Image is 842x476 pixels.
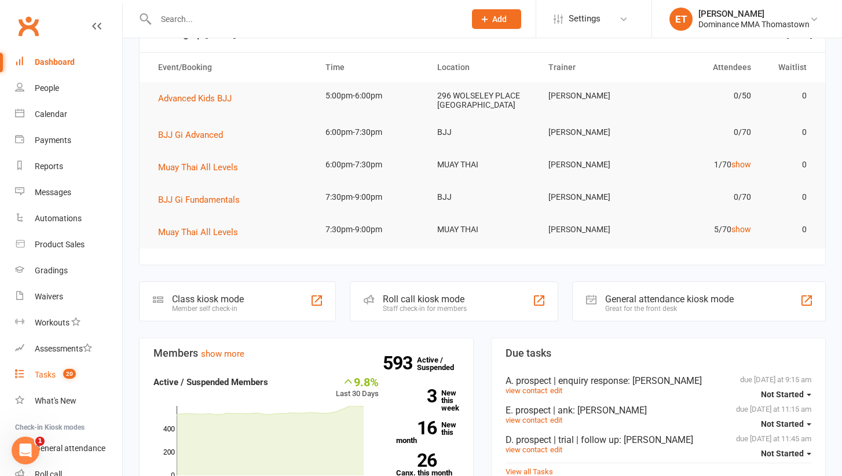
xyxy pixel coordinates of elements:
[35,292,63,301] div: Waivers
[153,377,268,387] strong: Active / Suspended Members
[152,28,812,39] h3: Coming up [DATE]
[315,216,427,243] td: 7:30pm-9:00pm
[158,195,240,205] span: BJJ Gi Fundamentals
[15,284,122,310] a: Waivers
[538,82,650,109] td: [PERSON_NAME]
[650,216,762,243] td: 5/70
[550,416,562,424] a: edit
[427,119,539,146] td: BJJ
[15,388,122,414] a: What's New
[762,82,817,109] td: 0
[761,419,804,429] span: Not Started
[538,216,650,243] td: [PERSON_NAME]
[761,443,811,464] button: Not Started
[538,184,650,211] td: [PERSON_NAME]
[15,232,122,258] a: Product Sales
[472,9,521,29] button: Add
[605,294,734,305] div: General attendance kiosk mode
[315,151,427,178] td: 6:00pm-7:30pm
[35,396,76,405] div: What's New
[427,53,539,82] th: Location
[35,344,92,353] div: Assessments
[35,444,105,453] div: General attendance
[506,467,553,476] a: View all Tasks
[650,53,762,82] th: Attendees
[761,384,811,405] button: Not Started
[315,184,427,211] td: 7:30pm-9:00pm
[315,119,427,146] td: 6:00pm-7:30pm
[492,14,507,24] span: Add
[158,162,238,173] span: Muay Thai All Levels
[35,318,69,327] div: Workouts
[427,82,539,119] td: 296 WOLSELEY PLACE [GEOGRAPHIC_DATA]
[15,362,122,388] a: Tasks 20
[35,109,67,119] div: Calendar
[15,206,122,232] a: Automations
[506,375,811,386] div: A. prospect | enquiry response
[315,82,427,109] td: 5:00pm-6:00pm
[731,225,751,234] a: show
[538,119,650,146] td: [PERSON_NAME]
[15,127,122,153] a: Payments
[15,336,122,362] a: Assessments
[506,434,811,445] div: D. prospect | trial | follow up
[152,11,457,27] input: Search...
[15,310,122,336] a: Workouts
[650,151,762,178] td: 1/70
[172,294,244,305] div: Class kiosk mode
[15,75,122,101] a: People
[15,153,122,180] a: Reports
[538,53,650,82] th: Trainer
[35,437,45,446] span: 1
[158,91,240,105] button: Advanced Kids BJJ
[762,53,817,82] th: Waitlist
[158,227,238,237] span: Muay Thai All Levels
[506,416,547,424] a: view contact
[383,305,467,313] div: Staff check-in for members
[427,151,539,178] td: MUAY THAI
[427,184,539,211] td: BJJ
[396,419,437,437] strong: 16
[762,151,817,178] td: 0
[15,101,122,127] a: Calendar
[761,390,804,399] span: Not Started
[550,386,562,395] a: edit
[35,240,85,249] div: Product Sales
[35,83,59,93] div: People
[396,387,437,405] strong: 3
[698,9,810,19] div: [PERSON_NAME]
[148,53,315,82] th: Event/Booking
[550,445,562,454] a: edit
[506,445,547,454] a: view contact
[12,437,39,464] iframe: Intercom live chat
[698,19,810,30] div: Dominance MMA Thomastown
[396,421,460,444] a: 16New this month
[762,184,817,211] td: 0
[383,354,417,372] strong: 593
[396,389,460,412] a: 3New this week
[158,128,231,142] button: BJJ Gi Advanced
[15,49,122,75] a: Dashboard
[506,347,811,359] h3: Due tasks
[158,93,232,104] span: Advanced Kids BJJ
[15,258,122,284] a: Gradings
[427,216,539,243] td: MUAY THAI
[158,225,246,239] button: Muay Thai All Levels
[63,369,76,379] span: 20
[336,375,379,388] div: 9.8%
[153,347,459,359] h3: Members
[35,214,82,223] div: Automations
[35,57,75,67] div: Dashboard
[731,160,751,169] a: show
[315,53,427,82] th: Time
[762,216,817,243] td: 0
[15,180,122,206] a: Messages
[650,184,762,211] td: 0/70
[417,347,468,380] a: 593Active / Suspended
[506,405,811,416] div: E. prospect | ank
[15,435,122,462] a: General attendance kiosk mode
[158,160,246,174] button: Muay Thai All Levels
[35,188,71,197] div: Messages
[650,119,762,146] td: 0/70
[201,349,244,359] a: show more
